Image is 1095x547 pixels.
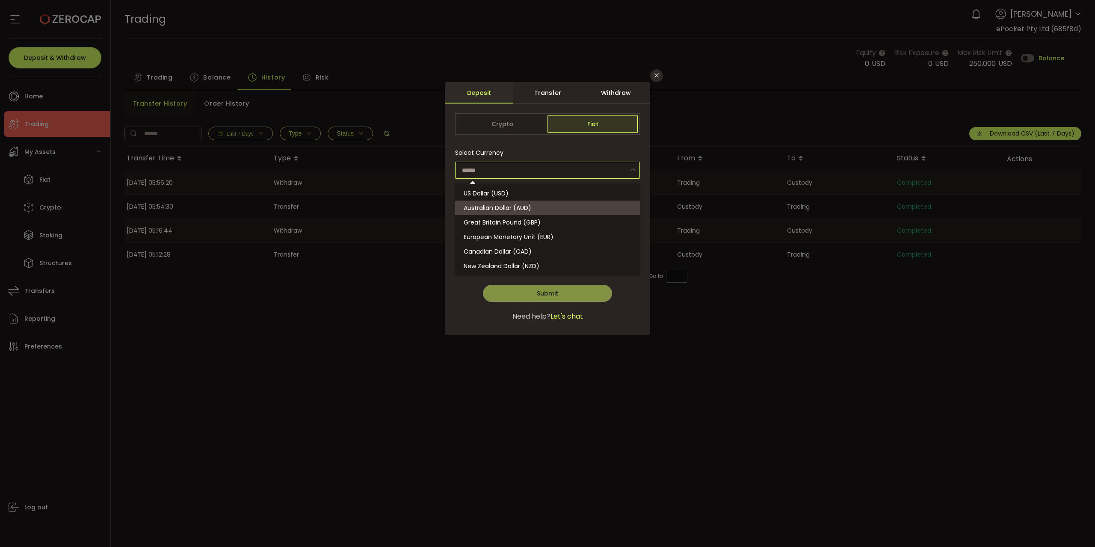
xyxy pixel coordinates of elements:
span: New Zealand Dollar (NZD) [464,262,539,270]
span: US Dollar (USD) [464,189,509,198]
iframe: Chat Widget [993,455,1095,547]
span: Australian Dollar (AUD) [464,204,531,212]
div: dialog [445,82,650,335]
button: Close [650,69,663,82]
div: Transfer [513,82,582,103]
span: European Monetary Unit (EUR) [464,233,553,241]
div: Withdraw [582,82,650,103]
span: Let's chat [550,311,583,322]
button: Submit [483,285,612,302]
div: Deposit [445,82,513,103]
span: Fiat [547,115,638,133]
label: Select Currency [455,148,509,157]
span: Canadian Dollar (CAD) [464,247,532,256]
span: Need help? [512,311,550,322]
span: Great Britain Pound (GBP) [464,218,541,227]
span: Crypto [457,115,547,133]
span: Submit [537,289,558,298]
